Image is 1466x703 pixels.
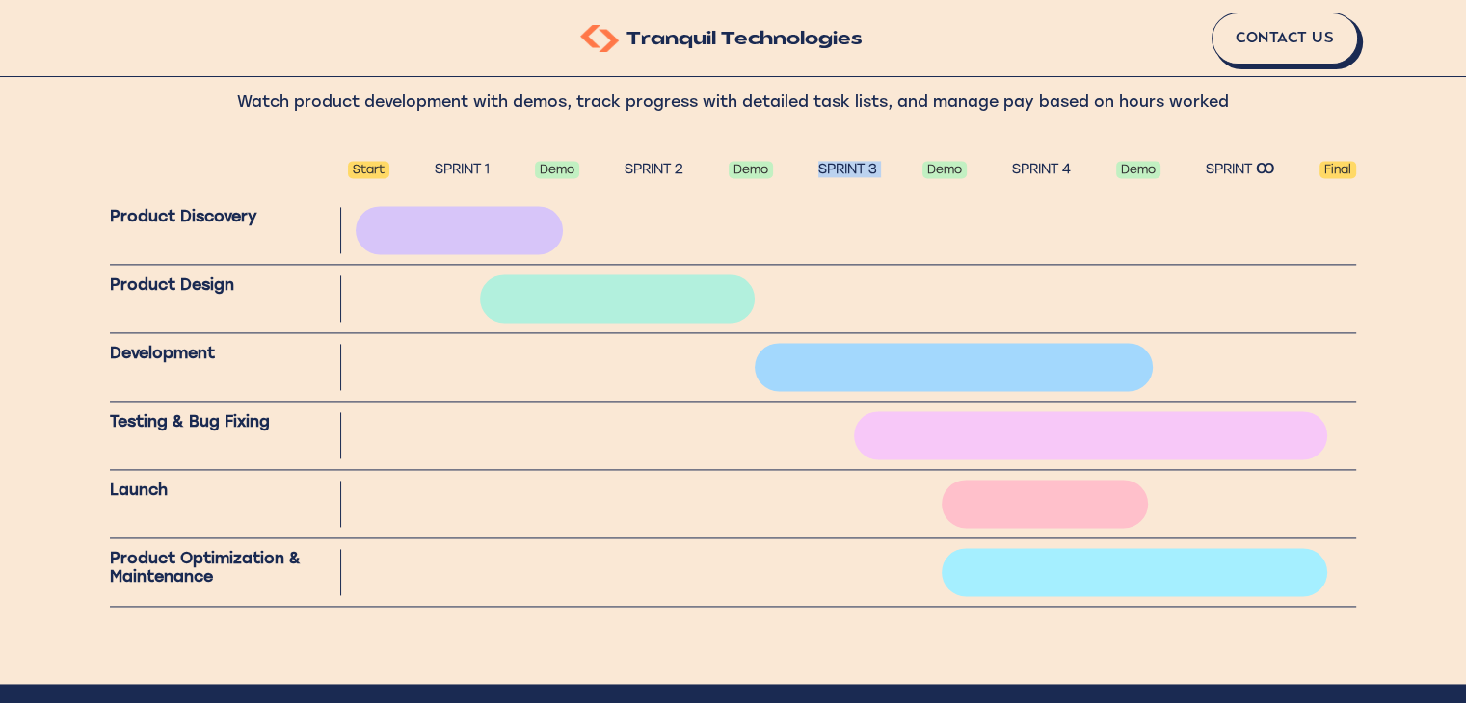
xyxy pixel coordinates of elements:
[729,161,773,178] div: Demo
[110,207,341,253] div: Product Discovery
[1319,161,1356,178] div: Final
[615,151,693,187] div: SPRINT 2
[1116,161,1160,178] div: Demo
[110,481,341,527] div: Launch
[425,151,499,187] div: SPRINT 1
[110,275,341,322] div: Product Design
[234,92,1231,111] div: Watch product development with demos, track progress with detailed task lists, and manage pay bas...
[580,25,619,52] img: Tranquil Technologies Logo
[922,161,967,178] div: Demo
[1196,151,1284,187] div: SPRINT Ꝏ
[110,549,341,595] div: Product Optimization & Maintenance
[1002,151,1080,187] div: SPRINT 4
[809,151,887,187] div: SPRINT 3
[1212,13,1358,65] a: Contact Us
[348,161,389,178] div: Start
[626,32,863,49] span: Tranquil Technologies
[535,161,579,178] div: Demo
[110,344,341,390] div: Development
[110,412,341,458] div: Testing & Bug Fixing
